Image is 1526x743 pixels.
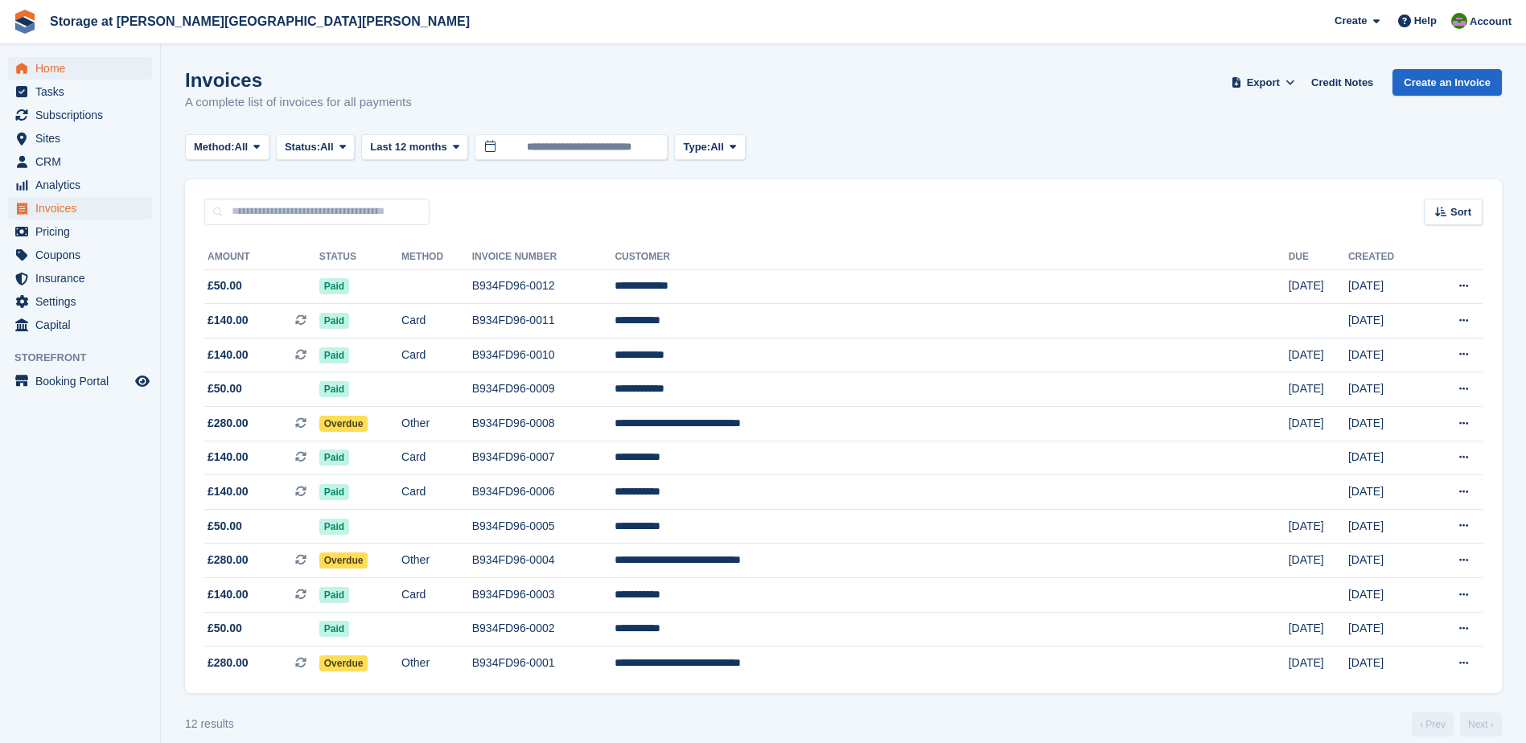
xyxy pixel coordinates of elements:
span: Method: [194,139,235,155]
span: Booking Portal [35,370,132,392]
button: Status: All [276,134,355,161]
span: Coupons [35,244,132,266]
span: £50.00 [208,277,242,294]
a: Credit Notes [1305,69,1380,96]
td: [DATE] [1348,475,1425,510]
span: All [710,139,724,155]
span: £280.00 [208,552,249,569]
span: Overdue [319,416,368,432]
span: Tasks [35,80,132,103]
a: menu [8,80,152,103]
td: Other [401,647,472,680]
th: Invoice Number [472,244,615,270]
td: [DATE] [1289,647,1348,680]
td: B934FD96-0001 [472,647,615,680]
span: £280.00 [208,415,249,432]
span: £140.00 [208,312,249,329]
td: B934FD96-0007 [472,441,615,475]
span: £140.00 [208,449,249,466]
span: Type: [683,139,710,155]
td: B934FD96-0012 [472,269,615,304]
td: Card [401,304,472,339]
td: Other [401,544,472,578]
a: Preview store [133,371,152,391]
td: [DATE] [1348,544,1425,578]
td: [DATE] [1348,578,1425,613]
span: Help [1414,13,1437,29]
span: Paid [319,484,349,500]
span: £50.00 [208,620,242,637]
a: Previous [1412,712,1454,737]
span: Paid [319,519,349,535]
span: Status: [285,139,320,155]
th: Status [319,244,401,270]
span: Sort [1450,204,1471,220]
a: Create an Invoice [1392,69,1502,96]
a: Storage at [PERSON_NAME][GEOGRAPHIC_DATA][PERSON_NAME] [43,8,476,35]
span: £140.00 [208,483,249,500]
th: Due [1289,244,1348,270]
td: B934FD96-0009 [472,372,615,407]
span: Overdue [319,552,368,569]
a: menu [8,314,152,336]
td: [DATE] [1289,612,1348,647]
a: menu [8,220,152,243]
span: Home [35,57,132,80]
a: menu [8,197,152,220]
span: Settings [35,290,132,313]
td: [DATE] [1348,304,1425,339]
td: Card [401,578,472,613]
span: Subscriptions [35,104,132,126]
td: B934FD96-0005 [472,509,615,544]
td: [DATE] [1348,269,1425,304]
span: Paid [319,347,349,363]
td: B934FD96-0004 [472,544,615,578]
button: Last 12 months [361,134,468,161]
td: Card [401,441,472,475]
a: Next [1460,712,1502,737]
span: Pricing [35,220,132,243]
span: £140.00 [208,586,249,603]
p: A complete list of invoices for all payments [185,93,412,112]
span: All [320,139,334,155]
a: menu [8,104,152,126]
td: [DATE] [1348,338,1425,372]
h1: Invoices [185,69,412,91]
td: B934FD96-0006 [472,475,615,510]
td: [DATE] [1348,441,1425,475]
th: Amount [204,244,319,270]
td: B934FD96-0003 [472,578,615,613]
td: [DATE] [1289,544,1348,578]
td: B934FD96-0011 [472,304,615,339]
span: Paid [319,587,349,603]
td: [DATE] [1348,407,1425,441]
th: Method [401,244,472,270]
td: [DATE] [1348,509,1425,544]
span: Paid [319,381,349,397]
td: [DATE] [1348,372,1425,407]
button: Export [1228,69,1298,96]
span: Paid [319,621,349,637]
td: [DATE] [1289,269,1348,304]
td: Other [401,407,472,441]
td: B934FD96-0002 [472,612,615,647]
span: Storefront [14,350,160,366]
th: Created [1348,244,1425,270]
span: All [235,139,249,155]
div: 12 results [185,716,234,733]
a: menu [8,370,152,392]
span: £50.00 [208,518,242,535]
td: [DATE] [1289,338,1348,372]
nav: Page [1409,712,1505,737]
span: CRM [35,150,132,173]
span: Insurance [35,267,132,289]
a: menu [8,290,152,313]
span: Paid [319,449,349,466]
span: Create [1335,13,1367,29]
td: [DATE] [1289,407,1348,441]
a: menu [8,174,152,196]
td: [DATE] [1348,612,1425,647]
a: menu [8,267,152,289]
td: [DATE] [1289,372,1348,407]
a: menu [8,127,152,150]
